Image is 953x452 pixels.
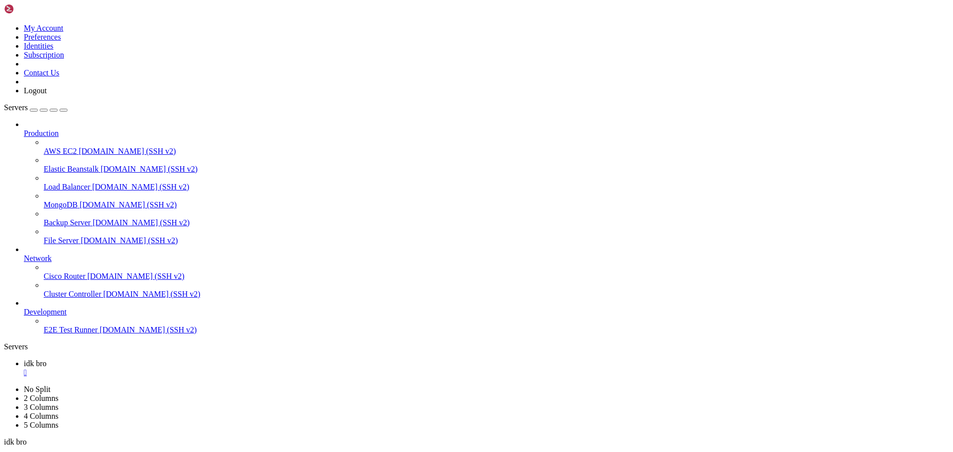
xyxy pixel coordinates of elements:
[44,174,949,192] li: Load Balancer [DOMAIN_NAME] (SSH v2)
[44,138,949,156] li: AWS EC2 [DOMAIN_NAME] (SSH v2)
[24,308,949,317] a: Development
[4,438,27,446] span: idk bro
[44,325,98,334] span: E2E Test Runner
[24,42,54,50] a: Identities
[44,272,949,281] a: Cisco Router [DOMAIN_NAME] (SSH v2)
[44,156,949,174] li: Elastic Beanstalk [DOMAIN_NAME] (SSH v2)
[24,394,59,402] a: 2 Columns
[44,218,949,227] a: Backup Server [DOMAIN_NAME] (SSH v2)
[24,245,949,299] li: Network
[44,263,949,281] li: Cisco Router [DOMAIN_NAME] (SSH v2)
[44,218,91,227] span: Backup Server
[4,103,68,112] a: Servers
[24,33,61,41] a: Preferences
[24,254,949,263] a: Network
[93,218,190,227] span: [DOMAIN_NAME] (SSH v2)
[44,183,949,192] a: Load Balancer [DOMAIN_NAME] (SSH v2)
[24,412,59,420] a: 4 Columns
[44,236,949,245] a: File Server [DOMAIN_NAME] (SSH v2)
[4,342,949,351] div: Servers
[44,147,77,155] span: AWS EC2
[44,192,949,209] li: MongoDB [DOMAIN_NAME] (SSH v2)
[101,165,198,173] span: [DOMAIN_NAME] (SSH v2)
[24,68,60,77] a: Contact Us
[24,368,949,377] a: 
[24,51,64,59] a: Subscription
[24,299,949,334] li: Development
[44,325,949,334] a: E2E Test Runner [DOMAIN_NAME] (SSH v2)
[79,147,176,155] span: [DOMAIN_NAME] (SSH v2)
[44,183,90,191] span: Load Balancer
[44,272,85,280] span: Cisco Router
[24,421,59,429] a: 5 Columns
[24,129,949,138] a: Production
[81,236,178,245] span: [DOMAIN_NAME] (SSH v2)
[100,325,197,334] span: [DOMAIN_NAME] (SSH v2)
[79,200,177,209] span: [DOMAIN_NAME] (SSH v2)
[44,200,949,209] a: MongoDB [DOMAIN_NAME] (SSH v2)
[24,24,64,32] a: My Account
[24,120,949,245] li: Production
[44,290,101,298] span: Cluster Controller
[24,254,52,262] span: Network
[24,385,51,393] a: No Split
[24,308,67,316] span: Development
[44,317,949,334] li: E2E Test Runner [DOMAIN_NAME] (SSH v2)
[44,281,949,299] li: Cluster Controller [DOMAIN_NAME] (SSH v2)
[44,165,949,174] a: Elastic Beanstalk [DOMAIN_NAME] (SSH v2)
[44,209,949,227] li: Backup Server [DOMAIN_NAME] (SSH v2)
[44,200,77,209] span: MongoDB
[4,103,28,112] span: Servers
[44,290,949,299] a: Cluster Controller [DOMAIN_NAME] (SSH v2)
[87,272,185,280] span: [DOMAIN_NAME] (SSH v2)
[4,4,61,14] img: Shellngn
[24,129,59,137] span: Production
[44,147,949,156] a: AWS EC2 [DOMAIN_NAME] (SSH v2)
[24,86,47,95] a: Logout
[44,227,949,245] li: File Server [DOMAIN_NAME] (SSH v2)
[44,236,79,245] span: File Server
[92,183,190,191] span: [DOMAIN_NAME] (SSH v2)
[24,359,949,377] a: idk bro
[24,359,47,368] span: idk bro
[44,165,99,173] span: Elastic Beanstalk
[103,290,201,298] span: [DOMAIN_NAME] (SSH v2)
[24,403,59,411] a: 3 Columns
